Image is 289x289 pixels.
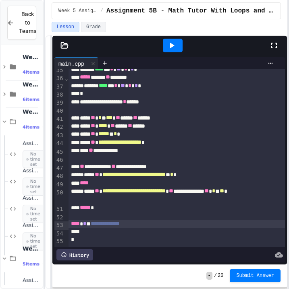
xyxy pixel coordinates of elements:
div: 37 [54,83,64,91]
div: 38 [54,91,64,99]
button: Lesson [52,22,79,32]
button: Submit Answer [230,269,281,282]
span: Assignment 3D - [PERSON_NAME]'s Pizza Palace and Simulated Dice [23,222,41,229]
div: 54 [54,230,64,238]
span: Week 4 Assignments [23,245,41,252]
span: Assignment 3B - Math Tutor Program [23,167,41,174]
div: 36 [54,74,64,83]
div: 47 [54,164,64,172]
span: Week 1 Assignments [23,54,41,61]
span: - [206,272,212,280]
div: History [56,249,93,260]
span: No time set [23,232,46,251]
span: Week 5 Assignments [58,8,97,14]
span: Week 2 Assignments [23,81,41,88]
span: Assignment 3C - Box Office [23,195,41,202]
span: No time set [23,178,46,196]
div: main.cpp [54,57,98,69]
span: / [214,272,217,279]
div: 40 [54,107,64,115]
span: 20 [218,272,223,279]
div: 49 [54,181,64,189]
div: 44 [54,140,64,148]
span: No time set [23,150,46,169]
span: Submit Answer [236,272,274,279]
span: 4 items [23,70,40,75]
span: / [100,8,103,14]
div: 51 [54,205,64,213]
span: 5 items [23,261,40,266]
span: Assignment 3A - Area of a Cookie [23,140,41,147]
div: 52 [54,214,64,222]
div: 39 [54,99,64,107]
button: Back to Teams [7,6,36,40]
span: Assignment 4A - Bank Fees [23,277,41,284]
div: 50 [54,189,64,205]
span: Fold line [64,75,69,81]
button: Grade [81,22,106,32]
div: 46 [54,156,64,164]
span: Week 3 Assignments [23,108,41,116]
span: No time set [23,205,46,223]
div: 53 [54,221,64,229]
div: 43 [54,132,64,140]
div: 48 [54,172,64,180]
div: main.cpp [54,59,88,68]
span: 6 items [23,97,40,102]
div: 42 [54,123,64,131]
div: 55 [54,237,64,246]
span: 4 items [23,124,40,130]
div: 45 [54,148,64,156]
div: 41 [54,115,64,123]
span: Back to Teams [19,10,36,35]
span: Assignment 5B - Math Tutor With Loops and Switch [106,6,274,16]
div: 35 [54,66,64,74]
